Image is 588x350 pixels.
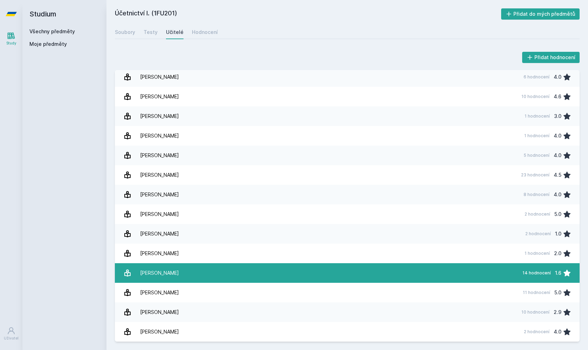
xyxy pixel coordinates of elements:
[521,94,549,99] div: 10 hodnocení
[554,70,561,84] div: 4.0
[140,148,179,162] div: [PERSON_NAME]
[115,29,135,36] div: Soubory
[166,25,184,39] a: Učitelé
[115,302,580,322] a: [PERSON_NAME] 10 hodnocení 2.9
[115,126,580,146] a: [PERSON_NAME] 1 hodnocení 4.0
[524,329,549,335] div: 2 hodnocení
[29,28,75,34] a: Všechny předměty
[115,165,580,185] a: [PERSON_NAME] 23 hodnocení 4.5
[554,305,561,319] div: 2.9
[525,211,550,217] div: 2 hodnocení
[115,204,580,224] a: [PERSON_NAME] 2 hodnocení 5.0
[115,322,580,342] a: [PERSON_NAME] 2 hodnocení 4.0
[166,29,184,36] div: Učitelé
[525,113,550,119] div: 1 hodnocení
[115,263,580,283] a: [PERSON_NAME] 14 hodnocení 1.6
[522,52,580,63] button: Přidat hodnocení
[115,244,580,263] a: [PERSON_NAME] 1 hodnocení 2.0
[115,283,580,302] a: [PERSON_NAME] 11 hodnocení 5.0
[521,172,549,178] div: 23 hodnocení
[140,168,179,182] div: [PERSON_NAME]
[115,25,135,39] a: Soubory
[523,290,550,295] div: 11 hodnocení
[115,106,580,126] a: [PERSON_NAME] 1 hodnocení 3.0
[140,109,179,123] div: [PERSON_NAME]
[524,133,549,139] div: 1 hodnocení
[555,266,561,280] div: 1.6
[554,148,561,162] div: 4.0
[140,207,179,221] div: [PERSON_NAME]
[140,325,179,339] div: [PERSON_NAME]
[144,25,158,39] a: Testy
[554,90,561,104] div: 4.6
[115,87,580,106] a: [PERSON_NAME] 10 hodnocení 4.6
[192,25,218,39] a: Hodnocení
[140,266,179,280] div: [PERSON_NAME]
[524,153,549,158] div: 5 hodnocení
[524,74,549,80] div: 6 hodnocení
[115,146,580,165] a: [PERSON_NAME] 5 hodnocení 4.0
[140,188,179,202] div: [PERSON_NAME]
[525,251,550,256] div: 1 hodnocení
[140,286,179,300] div: [PERSON_NAME]
[140,129,179,143] div: [PERSON_NAME]
[115,67,580,87] a: [PERSON_NAME] 6 hodnocení 4.0
[140,70,179,84] div: [PERSON_NAME]
[1,28,21,49] a: Study
[140,246,179,260] div: [PERSON_NAME]
[554,109,561,123] div: 3.0
[4,336,19,341] div: Uživatel
[554,286,561,300] div: 5.0
[524,192,549,197] div: 8 hodnocení
[501,8,580,20] button: Přidat do mých předmětů
[554,129,561,143] div: 4.0
[192,29,218,36] div: Hodnocení
[554,168,561,182] div: 4.5
[29,41,67,48] span: Moje předměty
[140,227,179,241] div: [PERSON_NAME]
[144,29,158,36] div: Testy
[140,90,179,104] div: [PERSON_NAME]
[115,8,501,20] h2: Účetnictví I. (1FU201)
[115,185,580,204] a: [PERSON_NAME] 8 hodnocení 4.0
[554,188,561,202] div: 4.0
[554,246,561,260] div: 2.0
[525,231,551,237] div: 2 hodnocení
[1,323,21,344] a: Uživatel
[555,227,561,241] div: 1.0
[523,270,551,276] div: 14 hodnocení
[554,207,561,221] div: 5.0
[554,325,561,339] div: 4.0
[140,305,179,319] div: [PERSON_NAME]
[521,309,549,315] div: 10 hodnocení
[6,41,16,46] div: Study
[115,224,580,244] a: [PERSON_NAME] 2 hodnocení 1.0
